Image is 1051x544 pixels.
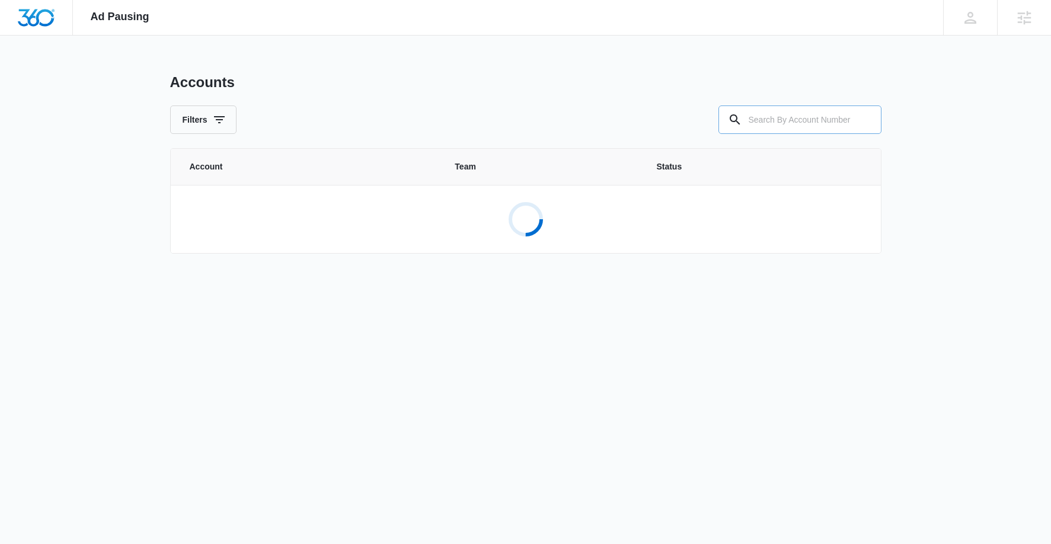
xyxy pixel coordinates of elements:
input: Search By Account Number [718,105,881,134]
h1: Accounts [170,73,235,91]
span: Account [190,161,427,173]
span: Status [656,161,861,173]
span: Team [455,161,628,173]
span: Ad Pausing [91,11,149,23]
button: Filters [170,105,237,134]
